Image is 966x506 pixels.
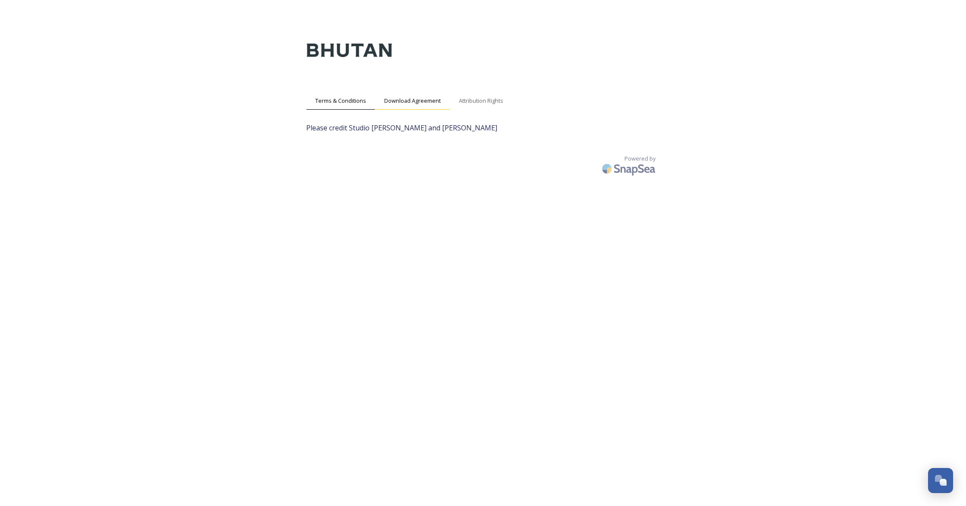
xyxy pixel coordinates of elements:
img: Kingdom-of-Bhutan-Logo.png [306,26,392,75]
span: Terms & Conditions [315,97,366,105]
span: Powered by [624,155,655,163]
img: SnapSea Logo [599,158,660,179]
span: Please credit Studio [PERSON_NAME] and [PERSON_NAME] [306,123,660,133]
span: Attribution Rights [459,97,503,105]
span: Download Agreement [384,97,441,105]
button: Open Chat [928,468,953,493]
